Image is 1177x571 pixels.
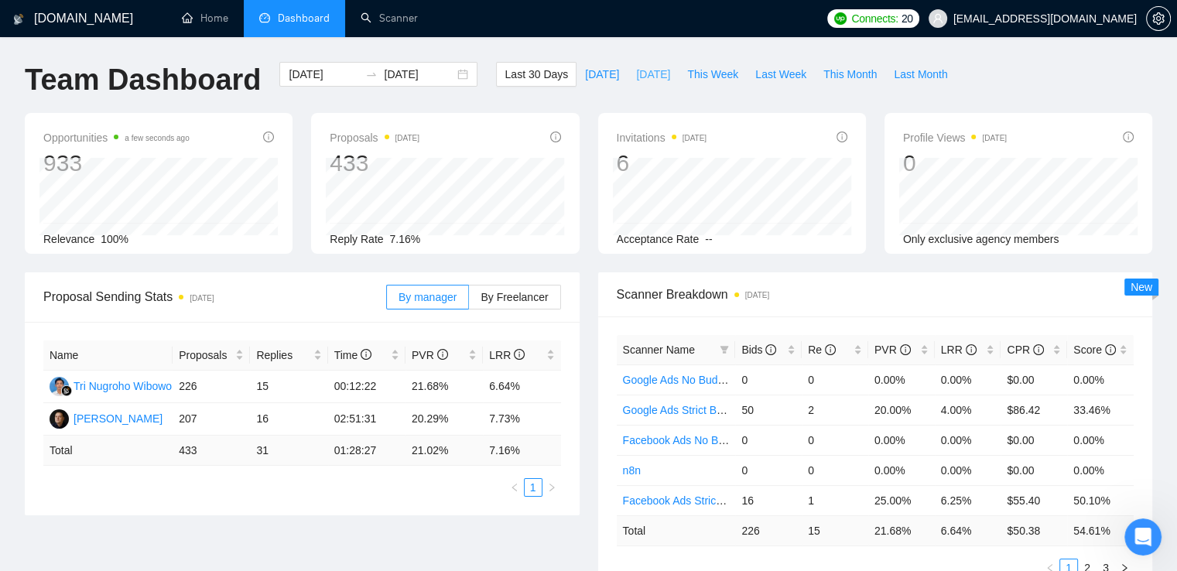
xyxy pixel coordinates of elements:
span: LRR [941,344,977,356]
span: Last 30 Days [505,66,568,83]
span: info-circle [1105,344,1116,355]
a: Facebook Ads No Budget [623,434,746,446]
time: [DATE] [982,134,1006,142]
img: DS [50,409,69,429]
span: PVR [874,344,911,356]
span: info-circle [765,344,776,355]
td: 0.00% [935,364,1001,395]
td: 6.64 % [935,515,1001,545]
iframe: Intercom live chat [1124,518,1162,556]
th: Proposals [173,340,250,371]
button: This Month [815,62,885,87]
td: 0.00% [935,455,1001,485]
td: 7.73% [483,403,560,436]
button: [DATE] [628,62,679,87]
td: 433 [173,436,250,466]
td: 0.00% [868,455,935,485]
td: 00:12:22 [328,371,405,403]
span: Profile Views [903,128,1007,147]
span: Replies [256,347,310,364]
a: setting [1146,12,1171,25]
span: Relevance [43,233,94,245]
td: $55.40 [1001,485,1067,515]
button: right [542,478,561,497]
span: info-circle [825,344,836,355]
span: 20 [902,10,913,27]
span: info-circle [1033,344,1044,355]
button: left [505,478,524,497]
span: 100% [101,233,128,245]
button: Last Month [885,62,956,87]
td: 16 [735,485,802,515]
span: info-circle [514,349,525,360]
td: 0 [802,425,868,455]
time: [DATE] [190,294,214,303]
a: searchScanner [361,12,418,25]
span: Proposal Sending Stats [43,287,386,306]
img: TN [50,377,69,396]
button: This Week [679,62,747,87]
span: Dashboard [278,12,330,25]
div: 0 [903,149,1007,178]
td: 21.68% [405,371,483,403]
td: 31 [250,436,327,466]
td: 0 [735,425,802,455]
time: [DATE] [683,134,707,142]
span: Re [808,344,836,356]
span: LRR [489,349,525,361]
span: Opportunities [43,128,190,147]
td: 4.00% [935,395,1001,425]
span: Scanner Breakdown [617,285,1134,304]
span: info-circle [550,132,561,142]
a: TNTri Nugroho Wibowo [50,379,172,391]
td: 0.00% [868,364,935,395]
span: Invitations [617,128,707,147]
span: CPR [1007,344,1043,356]
img: upwork-logo.png [834,12,847,25]
span: New [1131,281,1152,293]
a: homeHome [182,12,228,25]
span: [DATE] [636,66,670,83]
td: 20.29% [405,403,483,436]
span: Last Month [894,66,947,83]
td: 21.68 % [868,515,935,545]
td: $0.00 [1001,425,1067,455]
span: Last Week [755,66,806,83]
time: a few seconds ago [125,134,189,142]
div: Tri Nugroho Wibowo [74,378,172,395]
button: Last 30 Days [496,62,577,87]
span: Proposals [179,347,232,364]
a: DS[PERSON_NAME] [50,412,163,424]
div: 433 [330,149,419,178]
a: Google Ads No Budget [623,374,733,386]
td: 207 [173,403,250,436]
span: 7.16% [390,233,421,245]
time: [DATE] [395,134,419,142]
a: 1 [525,479,542,496]
td: Total [617,515,736,545]
input: Start date [289,66,359,83]
td: 226 [735,515,802,545]
div: 933 [43,149,190,178]
span: Score [1073,344,1115,356]
th: Name [43,340,173,371]
time: [DATE] [745,291,769,299]
td: 2 [802,395,868,425]
td: 20.00% [868,395,935,425]
span: PVR [412,349,448,361]
td: 226 [173,371,250,403]
th: Replies [250,340,327,371]
td: 6.25% [935,485,1001,515]
span: By manager [399,291,457,303]
span: left [510,483,519,492]
td: Total [43,436,173,466]
td: 33.46% [1067,395,1134,425]
td: 0 [735,455,802,485]
span: info-circle [437,349,448,360]
li: 1 [524,478,542,497]
span: info-circle [837,132,847,142]
td: 0.00% [1067,425,1134,455]
td: 50.10% [1067,485,1134,515]
td: 0.00% [935,425,1001,455]
div: 6 [617,149,707,178]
